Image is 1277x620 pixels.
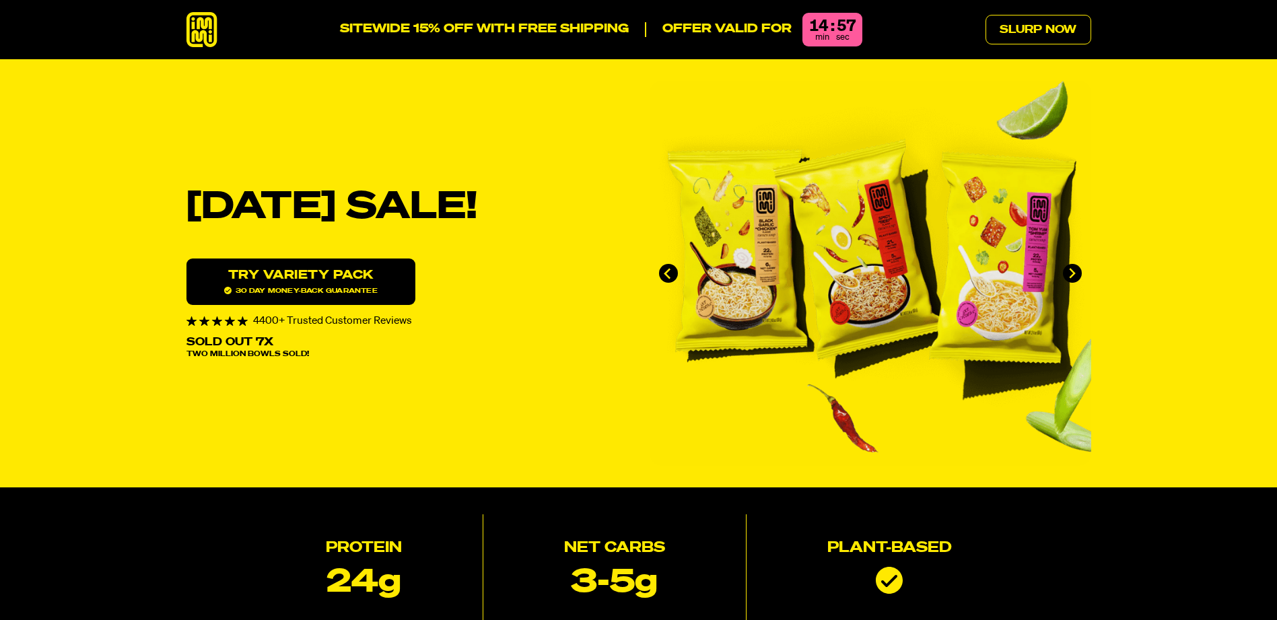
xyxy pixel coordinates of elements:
[186,316,628,326] div: 4400+ Trusted Customer Reviews
[186,351,309,358] span: Two Million Bowls Sold!
[186,188,628,226] h1: [DATE] SALE!
[837,18,856,34] div: 57
[224,287,378,294] span: 30 day money-back guarantee
[836,33,850,42] span: sec
[827,541,952,556] h2: Plant-based
[326,541,402,556] h2: Protein
[564,541,665,556] h2: Net Carbs
[815,33,829,42] span: min
[326,567,401,599] p: 24g
[1063,264,1082,283] button: Next slide
[186,259,415,305] a: Try variety Pack30 day money-back guarantee
[986,15,1091,44] a: Slurp Now
[186,337,273,348] p: Sold Out 7X
[831,18,834,34] div: :
[659,264,678,283] button: Go to last slide
[645,22,792,37] p: Offer valid for
[340,22,629,37] p: SITEWIDE 15% OFF WITH FREE SHIPPING
[809,18,828,34] div: 14
[571,567,658,599] p: 3-5g
[650,81,1091,466] li: 1 of 4
[650,81,1091,466] div: immi slideshow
